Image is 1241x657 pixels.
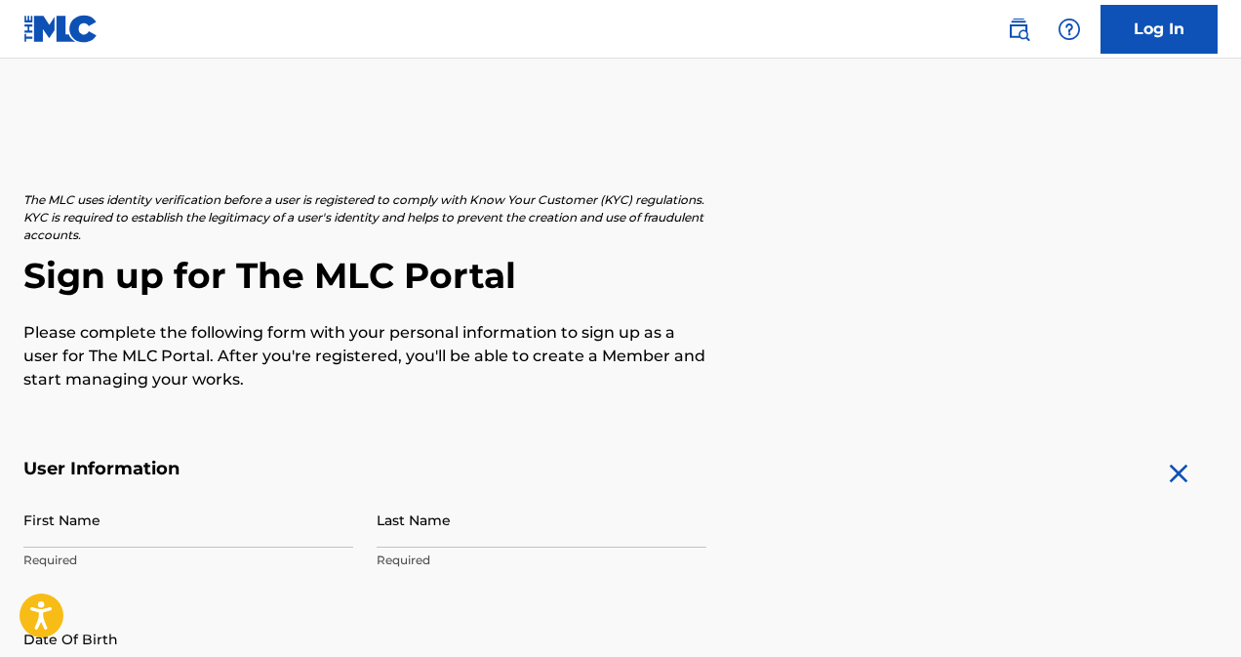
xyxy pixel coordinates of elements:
div: Help [1050,10,1089,49]
a: Public Search [999,10,1038,49]
p: Please complete the following form with your personal information to sign up as a user for The ML... [23,321,706,391]
img: close [1163,458,1194,489]
img: help [1058,18,1081,41]
a: Log In [1101,5,1218,54]
p: Required [377,552,706,569]
h2: Sign up for The MLC Portal [23,254,1218,298]
p: Required [23,552,353,569]
img: MLC Logo [23,15,99,43]
h5: User Information [23,458,706,480]
p: The MLC uses identity verification before a user is registered to comply with Know Your Customer ... [23,191,706,244]
img: search [1007,18,1030,41]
